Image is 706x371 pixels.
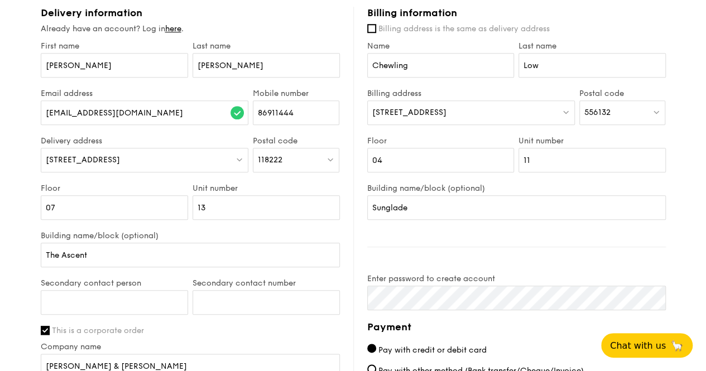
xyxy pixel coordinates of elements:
label: Unit number [518,136,666,146]
label: Last name [518,41,666,51]
label: Postal code [579,89,666,98]
span: Billing information [367,7,457,19]
label: Floor [367,136,515,146]
label: Delivery address [41,136,249,146]
label: Unit number [193,184,340,193]
img: icon-dropdown.fa26e9f9.svg [562,108,570,116]
h4: Payment [367,319,666,335]
label: Postal code [253,136,339,146]
label: Last name [193,41,340,51]
a: here [165,24,181,33]
span: [STREET_ADDRESS] [46,155,120,165]
img: icon-success.f839ccf9.svg [230,106,244,119]
input: Billing address is the same as delivery address [367,24,376,33]
input: Pay with credit or debit card [367,344,376,353]
span: 556132 [584,108,611,117]
label: Name [367,41,515,51]
span: Delivery information [41,7,142,19]
label: Email address [41,89,249,98]
label: Secondary contact number [193,278,340,288]
div: Already have an account? Log in . [41,23,340,35]
label: Building name/block (optional) [367,184,666,193]
label: Enter password to create account [367,274,666,283]
label: Company name [41,342,340,351]
span: 🦙 [670,339,684,352]
label: Mobile number [253,89,339,98]
span: Pay with credit or debit card [378,345,487,354]
img: icon-dropdown.fa26e9f9.svg [236,155,243,163]
label: Secondary contact person [41,278,188,288]
label: Floor [41,184,188,193]
span: 118222 [258,155,282,165]
label: Billing address [367,89,575,98]
label: First name [41,41,188,51]
span: [STREET_ADDRESS] [372,108,446,117]
img: icon-dropdown.fa26e9f9.svg [326,155,334,163]
span: Chat with us [610,340,666,351]
span: This is a corporate order [52,326,144,335]
label: Building name/block (optional) [41,231,340,240]
img: icon-dropdown.fa26e9f9.svg [652,108,660,116]
button: Chat with us🦙 [601,333,693,358]
span: Billing address is the same as delivery address [378,24,550,33]
input: This is a corporate order [41,326,50,335]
